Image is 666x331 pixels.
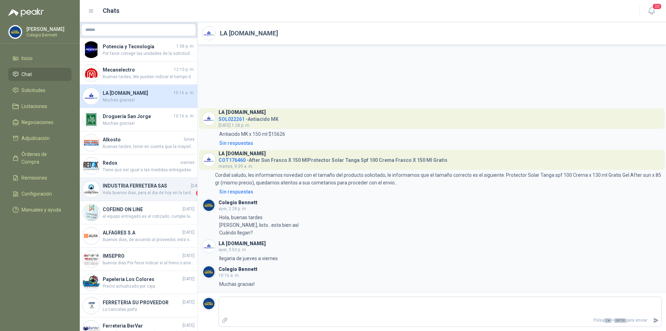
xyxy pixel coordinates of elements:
[219,188,253,196] div: Sin respuestas
[103,275,181,283] h4: Papeleria Los Colores
[219,201,257,205] h3: Colegio Bennett
[218,139,662,147] a: Sin respuestas
[103,6,119,16] h1: Chats
[202,265,215,279] img: Company Logo
[191,183,203,189] span: [DATE]
[202,112,215,125] img: Company Logo
[80,178,197,201] a: Company LogoINDUSTRIA FERRETERA SAS[DATE]Hola buenos dias, para el dia de hoy en la tarde se esta...
[219,156,447,162] h4: - After Sun Frasco X 150 MlProtector Solar Tanga Spf 100 Crema Frasco X 150 Ml Gratis
[80,248,197,271] a: Company LogoIMSEPRO[DATE]buenos dias Por favor indicar si el freno o arrestador en mencion es par...
[173,113,195,119] span: 10:16 a. m.
[22,150,65,166] span: Órdenes de Compra
[219,267,257,271] h3: Colegio Bennett
[22,174,47,182] span: Remisiones
[80,294,197,317] a: Company LogoFERRETERIA SU PROVEEDOR[DATE]Lo cancelas porfa
[220,28,278,38] h2: LA [DOMAIN_NAME]
[652,3,662,10] span: 20
[80,271,197,294] a: Company LogoPapeleria Los Colores[DATE]Precio actualizado por caja
[219,206,247,211] span: ayer, 2:28 p. m.
[103,237,195,243] span: Buenos dias, de acuerdo al proveedor, esta semana estarán recogiendo la silla.
[604,318,612,323] span: Ctrl
[202,240,215,253] img: Company Logo
[173,90,195,96] span: 10:16 a. m.
[184,136,195,143] span: lunes
[219,116,245,122] span: SOL022261
[8,84,71,97] a: Solicitudes
[103,89,172,97] h4: LA [DOMAIN_NAME]
[80,224,197,248] a: Company LogoALFAGRES S.A[DATE]Buenos dias, de acuerdo al proveedor, esta semana estarán recogiend...
[103,74,195,80] span: Buenas tardes, Me pueden indicar el tiempo de la garantía y si tienen otra más económica?
[219,115,279,121] h4: - Antiacido MK
[103,182,189,190] h4: INDUSTRIA FERRETERA SAS
[182,253,195,259] span: [DATE]
[8,148,71,168] a: Órdenes de Compra
[83,251,100,267] img: Company Logo
[8,171,71,184] a: Remisiones
[22,71,32,78] span: Chat
[83,158,100,174] img: Company Logo
[182,229,195,236] span: [DATE]
[103,322,181,330] h4: Ferreteria BerVar
[9,25,22,39] img: Company Logo
[83,134,100,151] img: Company Logo
[103,159,179,167] h4: Redox
[83,274,100,291] img: Company Logo
[231,314,650,326] p: Pulsa + para enviar
[22,206,61,214] span: Manuales y ayuda
[22,118,53,126] span: Negociaciones
[196,190,203,197] span: 1
[103,167,195,173] span: Tiene que ser igual a las medidas entregadas.
[103,260,195,266] span: buenos dias Por favor indicar si el freno o arrestador en mencion es para la linea de vida vertic...
[103,143,195,150] span: Buenas tardes, tener en cuenta que la mayoría de neveras NO FROST son Eficiencia Energetica B
[219,123,250,128] span: [DATE] 1:28 p. m.
[8,187,71,200] a: Configuración
[103,283,195,290] span: Precio actualizado por caja
[103,136,182,143] h4: Alkosto
[219,139,253,147] div: Sin respuestas
[103,306,195,313] span: Lo cancelas porfa
[80,155,197,178] a: Company LogoRedoxviernesTiene que ser igual a las medidas entregadas.
[22,134,50,142] span: Adjudicación
[80,108,197,131] a: Company LogoDroguería San Jorge10:16 a. m.Muchas gracias!
[103,43,175,50] h4: Potencia y Tecnología
[8,116,71,129] a: Negociaciones
[219,247,247,252] span: ayer, 3:53 p. m.
[80,85,197,108] a: Company LogoLA [DOMAIN_NAME]10:16 a. m.Muchas gracias!
[219,164,253,169] span: martes, 9:39 a. m.
[650,314,661,326] button: Enviar
[103,229,181,237] h4: ALFAGRES S.A
[103,206,181,213] h4: COFEIND ON LINE
[219,255,278,262] p: llegaria de jueves a viernes
[22,102,47,110] span: Licitaciones
[8,100,71,113] a: Licitaciones
[83,181,100,198] img: Company Logo
[80,201,197,224] a: Company LogoCOFEIND ON LINE[DATE]el equipo entregado es el cotizado. cumple las caracteriscas env...
[103,190,195,197] span: Hola buenos dias, para el dia de hoy en la tarde se estaria entregando el pedido!
[103,120,195,127] span: Muchas gracias!
[182,206,195,213] span: [DATE]
[182,299,195,306] span: [DATE]
[219,314,231,326] label: Adjuntar archivos
[83,41,100,58] img: Company Logo
[8,203,71,216] a: Manuales y ayuda
[26,33,70,37] p: Colegio Bennett
[202,297,215,310] img: Company Logo
[22,190,52,198] span: Configuración
[103,113,172,120] h4: Droguería San Jorge
[219,157,246,163] span: COT176460
[645,5,658,17] button: 20
[219,152,266,156] h3: LA [DOMAIN_NAME]
[103,50,195,57] span: Por favor corregir las unidades de la solicitud para poder cotizar correctamente. La solicitud es...
[219,130,285,138] p: Antiacido MK x 150 ml $15626
[80,131,197,155] a: Company LogoAlkostolunesBuenas tardes, tener en cuenta que la mayoría de neveras NO FROST son Efi...
[83,204,100,221] img: Company Logo
[103,66,172,74] h4: Mecanelectro
[22,55,33,62] span: Inicio
[83,88,100,105] img: Company Logo
[219,214,300,237] p: Hola, buenas tardes [PERSON_NAME], listo...esta bien así Cuándo llegan?
[219,280,255,288] p: Muchas gracias!
[103,299,181,306] h4: FERRETERIA SU PROVEEDOR
[22,86,45,94] span: Solicitudes
[182,276,195,282] span: [DATE]
[202,153,215,166] img: Company Logo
